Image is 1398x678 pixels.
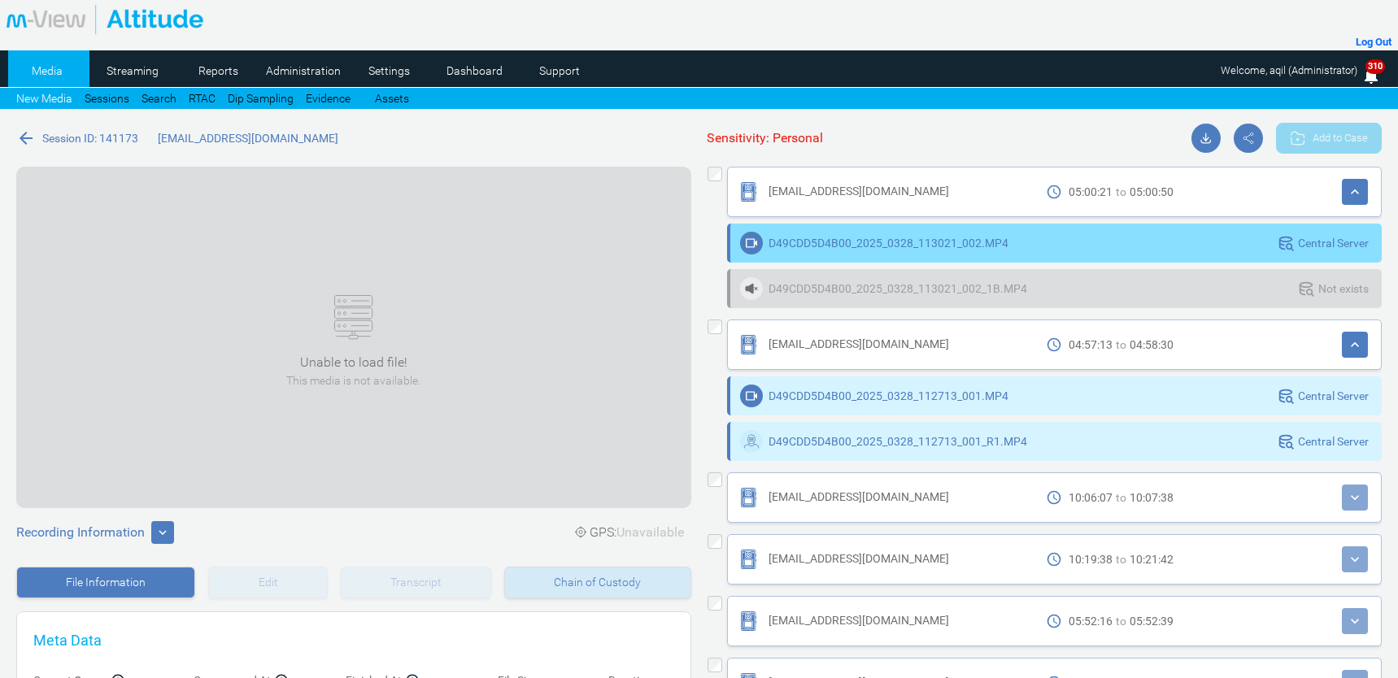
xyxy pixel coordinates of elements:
[1298,236,1369,250] span: Central Server
[1046,184,1062,200] mat-icon: schedule
[769,490,950,503] span: [EMAIL_ADDRESS][DOMAIN_NAME]
[504,567,690,598] div: Chain of Custody
[155,525,170,540] mat-icon: keyboard_arrow_down
[1298,434,1369,449] span: Central Server
[1046,613,1062,629] mat-icon: schedule
[769,389,1009,403] span: D49CDD5D4B00_2025_0328_112713_001.MP4
[769,236,1009,250] span: D49CDD5D4B00_2025_0328_113021_002.MP4
[1069,185,1174,199] span: 05:00:21 05:00:50
[769,434,1028,449] span: D49CDD5D4B00_2025_0328_112713_001_R1.MP4
[1221,64,1357,76] span: Welcome, aqil (Administrator)
[1313,130,1368,146] span: Add to Case
[1356,36,1391,48] a: Log Out
[1365,59,1385,75] span: 310
[264,59,343,83] a: Administration
[1347,184,1363,200] mat-icon: keyboard_arrow_down
[189,90,216,107] a: RTAC
[228,90,294,107] a: Dip Sampling
[1116,491,1126,504] span: to
[94,59,172,83] a: Streaming
[1347,337,1363,353] mat-icon: keyboard_arrow_down
[85,90,129,107] a: Sessions
[1116,553,1126,566] span: to
[16,128,36,148] mat-icon: arrow_back
[1116,338,1126,351] span: to
[1069,490,1174,505] span: 10:06:07 10:07:38
[1046,551,1062,567] mat-icon: schedule
[341,567,491,598] div: Transcript
[350,59,429,83] a: Settings
[42,130,138,146] span: Session ID: 141173
[1046,489,1062,506] mat-icon: schedule
[1069,552,1174,567] span: 10:19:38 10:21:42
[179,59,258,83] a: Reports
[286,372,420,389] span: This media is not available.
[142,90,176,107] a: Search
[707,130,823,146] span: Sensitivity: Personal
[286,353,420,372] span: Unable to load file!
[1046,337,1062,353] mat-icon: schedule
[1347,613,1363,629] mat-icon: keyboard_arrow_down
[769,614,950,627] span: [EMAIL_ADDRESS][DOMAIN_NAME]
[1069,614,1174,628] span: 05:52:16 05:52:39
[590,524,685,540] span: GPS:
[8,59,87,83] a: Media
[769,185,950,198] span: [EMAIL_ADDRESS][DOMAIN_NAME]
[1069,337,1174,352] span: 04:57:13 04:58:30
[769,281,1028,296] span: D49CDD5D4B00_2025_0328_113021_002_1B.MP4
[769,552,950,565] span: [EMAIL_ADDRESS][DOMAIN_NAME]
[1361,66,1381,85] img: bell25.png
[769,337,950,350] span: [EMAIL_ADDRESS][DOMAIN_NAME]
[520,59,599,83] a: Support
[1298,389,1369,403] span: Central Server
[16,90,72,107] a: New Media
[158,130,338,146] span: [EMAIL_ADDRESS][DOMAIN_NAME]
[208,567,327,598] div: Edit
[1347,551,1363,567] mat-icon: keyboard_arrow_down
[1116,185,1126,198] span: to
[1347,489,1363,506] mat-icon: keyboard_arrow_down
[435,59,514,83] a: Dashboard
[16,523,145,542] span: Recording Information
[33,628,674,653] h6: Meta Data
[1318,281,1369,296] span: Not exists
[306,90,351,107] a: Evidence
[1116,615,1126,628] span: to
[16,567,195,598] div: File Information
[375,90,409,107] a: Assets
